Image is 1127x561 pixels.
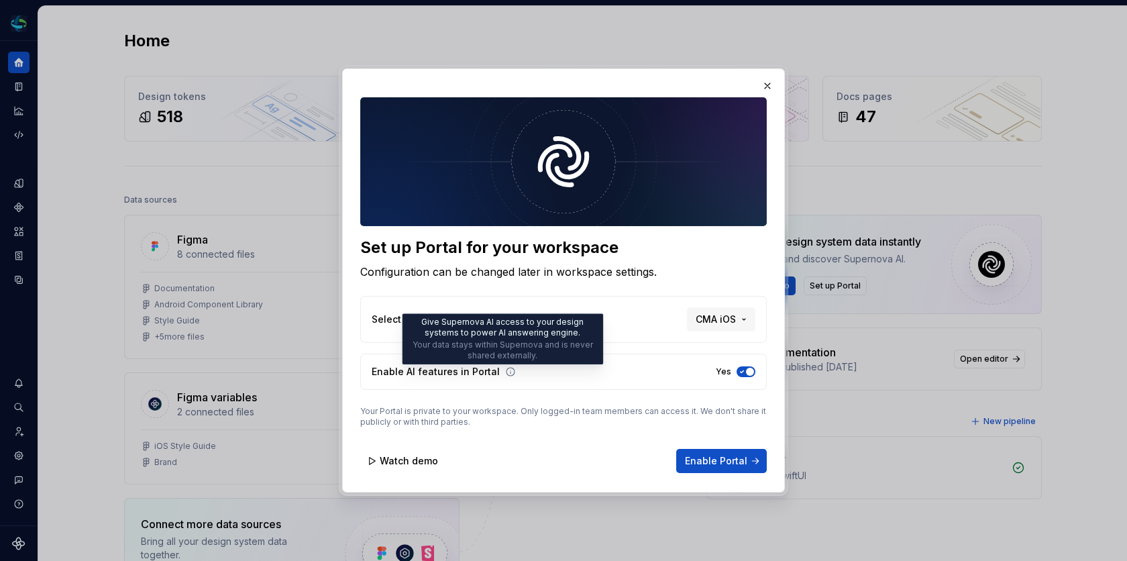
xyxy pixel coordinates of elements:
[716,366,731,377] label: Yes
[402,313,603,364] div: Give Supernova AI access to your design systems to power AI answering engine.
[360,264,767,280] div: Configuration can be changed later in workspace settings.
[696,313,736,326] span: CMA iOS
[360,406,767,427] p: Your Portal is private to your workspace. Only logged-in team members can access it. We don't sha...
[687,307,755,331] button: CMA iOS
[408,340,597,361] div: Your data stays within Supernova and is never shared externally.
[676,449,767,473] button: Enable Portal
[372,365,500,378] p: Enable AI features in Portal
[360,237,767,258] div: Set up Portal for your workspace
[372,313,472,326] p: Select design system
[380,454,438,468] span: Watch demo
[685,454,747,468] span: Enable Portal
[360,449,447,473] button: Watch demo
